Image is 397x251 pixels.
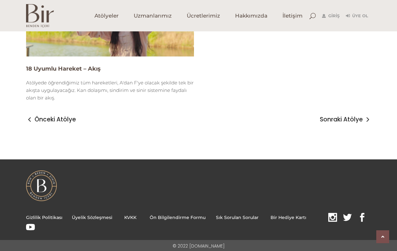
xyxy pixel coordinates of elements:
[94,12,119,19] span: Atölyeler
[124,215,137,220] a: KVKK
[322,12,340,20] a: Giriş
[282,12,303,19] span: İletişim
[26,65,194,73] h4: 18 Uyumlu Hareket – Akış
[72,215,112,220] a: Üyelik Sözleşmesi
[26,116,76,123] a: Önceki Atölye
[346,12,368,20] a: Üye Ol
[134,12,172,19] span: Uzmanlarımız
[150,215,206,220] a: Ön Bilgilendirme Formu
[320,116,363,123] span: Sonraki Atölye
[26,213,371,232] p: .
[216,215,259,220] a: Sık Sorulan Sorular
[26,79,194,102] div: Atölyede öğrendiğimiz tüm hareketleri, A'dan F'ye olacak şekilde tek bir akışta uygulayacağız. Ka...
[35,116,76,123] span: Önceki Atölye
[173,242,225,250] p: © 2022 [DOMAIN_NAME]
[26,170,57,201] img: BI%CC%87R-LOGO.png
[187,12,220,19] span: Ücretlerimiz
[320,116,371,123] a: Sonraki Atölye
[235,12,267,19] span: Hakkımızda
[271,215,306,220] a: Bir Hediye Kartı
[26,215,62,220] a: Gizlilik Politikası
